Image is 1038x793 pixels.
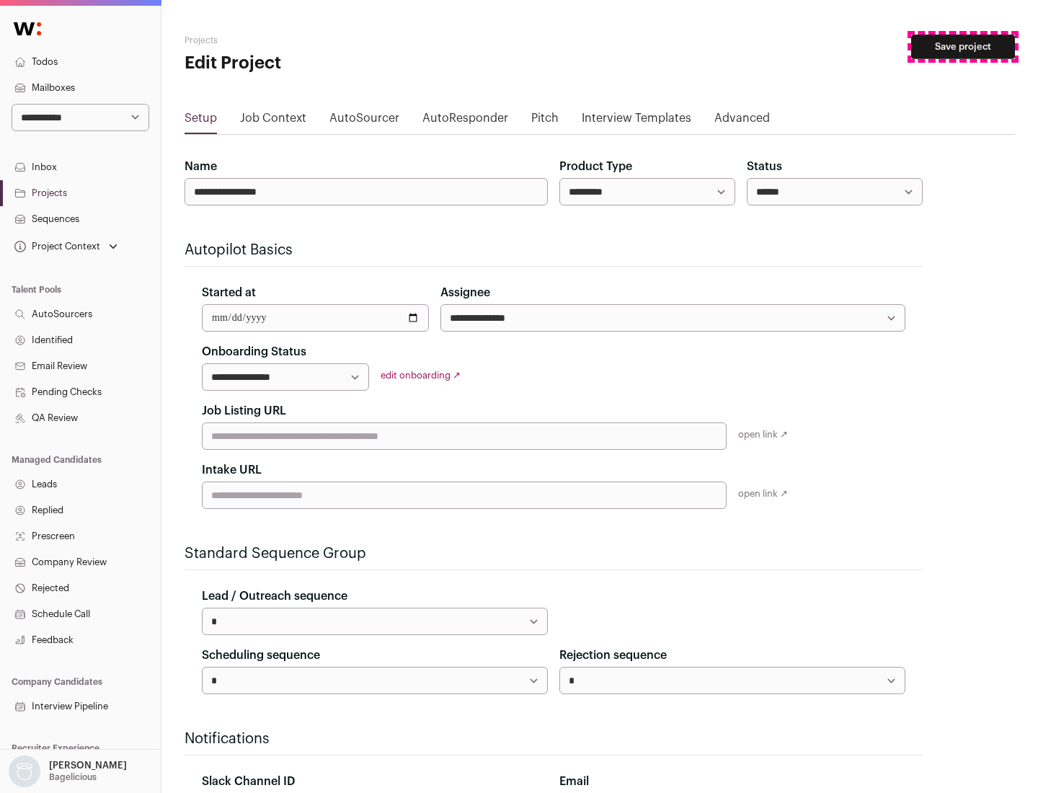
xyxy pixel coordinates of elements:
[559,647,667,664] label: Rejection sequence
[240,110,306,133] a: Job Context
[6,14,49,43] img: Wellfound
[202,588,347,605] label: Lead / Outreach sequence
[911,35,1015,59] button: Save project
[185,240,923,260] h2: Autopilot Basics
[6,756,130,787] button: Open dropdown
[12,241,100,252] div: Project Context
[202,773,295,790] label: Slack Channel ID
[559,773,905,790] div: Email
[12,236,120,257] button: Open dropdown
[440,284,490,301] label: Assignee
[185,544,923,564] h2: Standard Sequence Group
[381,371,461,380] a: edit onboarding ↗
[202,647,320,664] label: Scheduling sequence
[531,110,559,133] a: Pitch
[202,343,306,360] label: Onboarding Status
[49,760,127,771] p: [PERSON_NAME]
[329,110,399,133] a: AutoSourcer
[9,756,40,787] img: nopic.png
[185,729,923,749] h2: Notifications
[202,461,262,479] label: Intake URL
[559,158,632,175] label: Product Type
[185,35,461,46] h2: Projects
[422,110,508,133] a: AutoResponder
[202,402,286,420] label: Job Listing URL
[582,110,691,133] a: Interview Templates
[714,110,770,133] a: Advanced
[185,110,217,133] a: Setup
[747,158,782,175] label: Status
[185,158,217,175] label: Name
[185,52,461,75] h1: Edit Project
[202,284,256,301] label: Started at
[49,771,97,783] p: Bagelicious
